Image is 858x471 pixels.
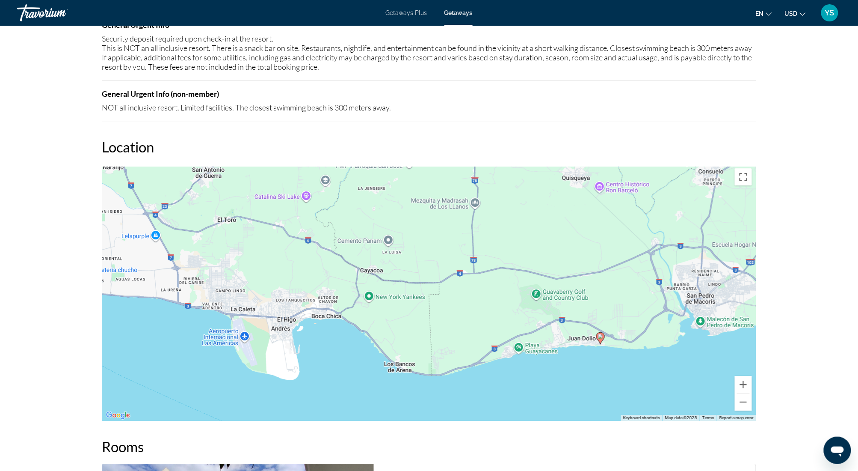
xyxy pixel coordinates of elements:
[623,415,660,421] button: Keyboard shortcuts
[665,415,697,420] span: Map data ©2025
[756,7,772,20] button: Change language
[756,10,764,17] span: en
[785,10,798,17] span: USD
[702,415,714,420] a: Terms (opens in new tab)
[104,410,132,421] a: Open this area in Google Maps (opens a new window)
[17,2,103,24] a: Travorium
[444,9,473,16] a: Getaways
[735,376,752,393] button: Zoom in
[735,168,752,185] button: Toggle fullscreen view
[735,393,752,411] button: Zoom out
[102,89,756,98] h4: General Urgent Info (non-member)
[785,7,806,20] button: Change currency
[719,415,754,420] a: Report a map error
[102,103,756,112] div: NOT all inclusive resort. Limited facilities. The closest swimming beach is 300 meters away.
[102,138,756,155] h2: Location
[386,9,427,16] a: Getaways Plus
[825,9,834,17] span: YS
[102,34,756,72] div: Security deposit required upon check-in at the resort. This is NOT an all inclusive resort. There...
[104,410,132,421] img: Google
[102,438,756,455] h2: Rooms
[819,4,841,22] button: User Menu
[824,437,851,464] iframe: Button to launch messaging window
